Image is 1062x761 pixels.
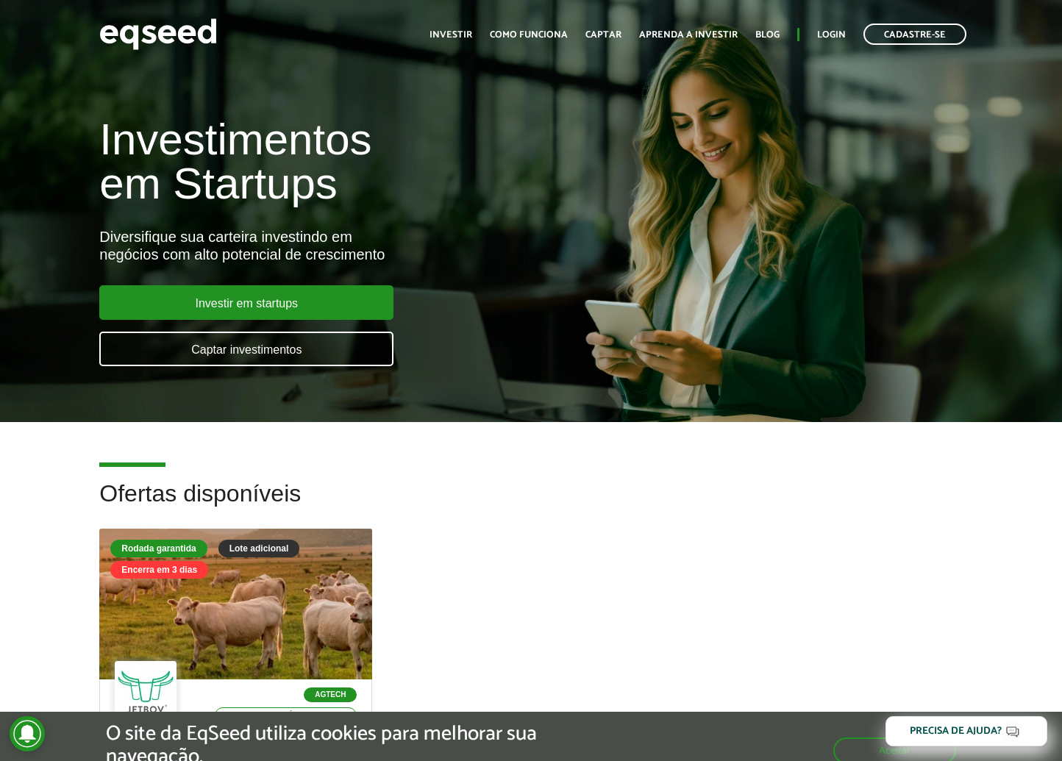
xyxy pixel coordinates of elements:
[99,285,393,320] a: Investir em startups
[99,118,608,206] h1: Investimentos em Startups
[215,707,357,724] p: Investimento mínimo: R$ 5.000
[99,332,393,366] a: Captar investimentos
[218,540,300,557] div: Lote adicional
[110,561,208,579] div: Encerra em 3 dias
[490,30,568,40] a: Como funciona
[585,30,621,40] a: Captar
[99,15,217,54] img: EqSeed
[639,30,738,40] a: Aprenda a investir
[110,540,207,557] div: Rodada garantida
[99,481,962,529] h2: Ofertas disponíveis
[304,687,357,702] p: Agtech
[863,24,966,45] a: Cadastre-se
[430,30,472,40] a: Investir
[817,30,846,40] a: Login
[99,228,608,263] div: Diversifique sua carteira investindo em negócios com alto potencial de crescimento
[755,30,780,40] a: Blog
